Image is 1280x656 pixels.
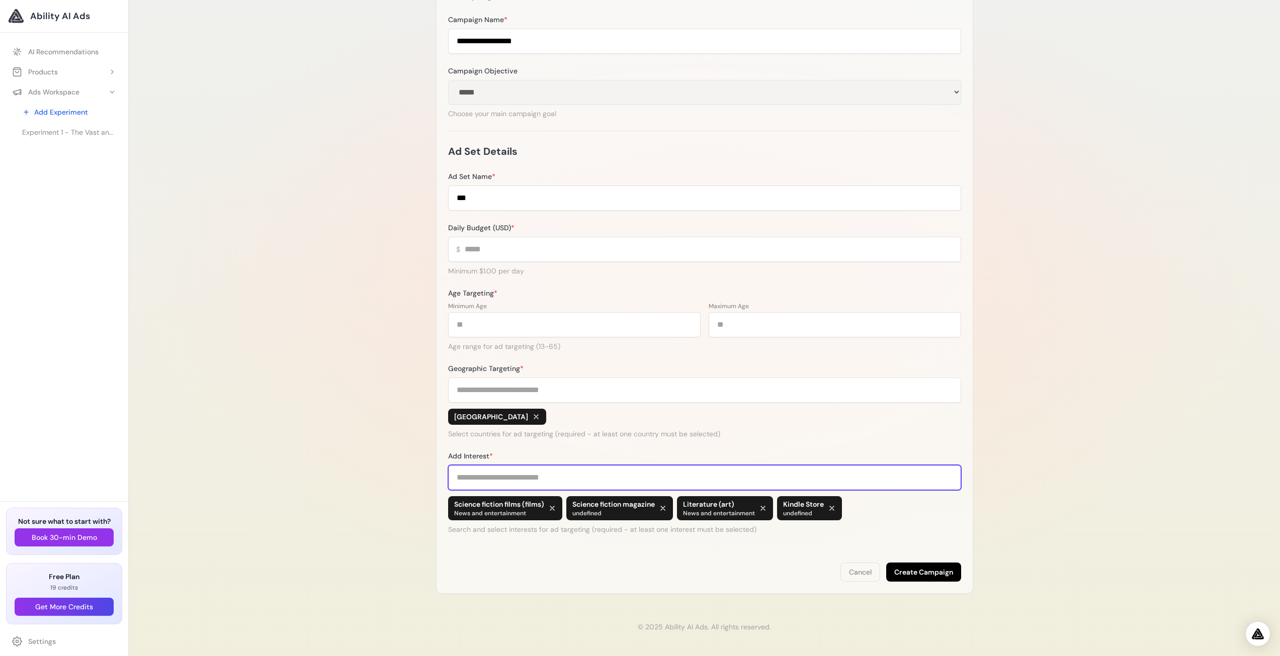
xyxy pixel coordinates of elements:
label: Add Interest [448,451,961,461]
div: undefined [572,509,655,517]
p: 19 credits [15,584,114,592]
button: Book 30-min Demo [15,528,114,546]
div: Products [12,67,58,77]
button: Ads Workspace [6,83,122,101]
a: Ability AI Ads [8,8,120,24]
label: Age Targeting [448,288,961,298]
a: Add Experiment [16,103,122,121]
p: Minimum $1.00 per day [448,266,961,276]
label: Minimum Age [448,302,701,310]
a: Experiment 1 - The Vast and Gruesome Clutch of Our Law | vgbooks [16,123,122,141]
p: Choose your main campaign goal [448,109,961,119]
p: Age range for ad targeting (13-65) [448,341,961,351]
div: Kindle Store [783,499,824,509]
label: Campaign Objective [448,66,961,76]
div: Literature (art) [683,499,755,509]
div: News and entertainment [683,509,755,517]
label: Campaign Name [448,15,961,25]
div: Science fiction films (films) [454,499,544,509]
h2: Ad Set Details [448,143,518,159]
div: Science fiction magazine [572,499,655,509]
a: AI Recommendations [6,43,122,61]
h3: Free Plan [15,572,114,582]
p: © 2025 Ability AI Ads. All rights reserved. [137,622,1272,632]
div: Open Intercom Messenger [1246,622,1270,646]
button: Cancel [840,563,880,582]
button: Create Campaign [886,563,961,582]
a: Settings [6,632,122,650]
button: Get More Credits [15,598,114,616]
div: undefined [783,509,824,517]
label: Daily Budget (USD) [448,223,961,233]
button: Products [6,63,122,81]
span: [GEOGRAPHIC_DATA] [454,412,528,422]
label: Ad Set Name [448,171,961,181]
h3: Not sure what to start with? [15,516,114,526]
span: Experiment 1 - The Vast and Gruesome Clutch of Our Law | vgbooks [22,127,116,137]
label: Maximum Age [709,302,961,310]
label: Geographic Targeting [448,363,961,373]
span: Ability AI Ads [30,9,90,23]
div: News and entertainment [454,509,544,517]
p: Select countries for ad targeting (required - at least one country must be selected) [448,429,961,439]
p: Search and select interests for ad targeting (required - at least one interest must be selected) [448,524,961,534]
div: Ads Workspace [12,87,79,97]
